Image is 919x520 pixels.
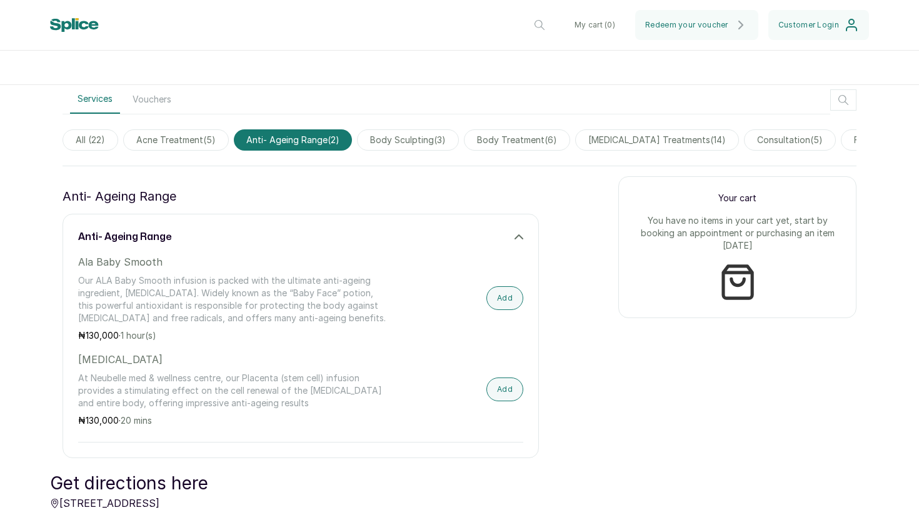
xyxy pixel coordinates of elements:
p: ₦ · [78,414,389,427]
p: You have no items in your cart yet, start by booking an appointment or purchasing an item [DATE] [634,214,841,252]
h3: anti- ageing range [78,229,171,244]
p: [MEDICAL_DATA] [78,352,389,367]
p: Ala Baby Smooth [78,254,389,269]
button: Redeem your voucher [635,10,758,40]
p: anti- ageing range [63,186,176,206]
button: Services [70,85,120,114]
span: [MEDICAL_DATA] treatments(14) [575,129,739,151]
span: 1 hour(s) [121,330,156,341]
span: consultation(5) [744,129,836,151]
span: facials(14) [841,129,911,151]
button: Customer Login [768,10,869,40]
span: anti- ageing range(2) [234,129,352,151]
span: body treatment(6) [464,129,570,151]
span: Customer Login [778,20,839,30]
p: [STREET_ADDRESS] [50,496,208,511]
button: Add [486,377,523,401]
span: 20 mins [121,415,152,426]
button: Add [486,286,523,310]
p: At Neubelle med & wellness centre, our Placenta (stem cell) infusion provides a stimulating effec... [78,372,389,409]
span: acne treatment(5) [123,129,229,151]
span: Redeem your voucher [645,20,728,30]
p: Get directions here [50,471,208,496]
span: 130,000 [86,415,119,426]
span: All (22) [63,129,118,151]
p: ₦ · [78,329,389,342]
button: Vouchers [125,85,179,114]
span: body sculpting(3) [357,129,459,151]
span: 130,000 [86,330,119,341]
p: Our ALA Baby Smooth infusion is packed with the ultimate anti-ageing ingredient, [MEDICAL_DATA]. ... [78,274,389,324]
p: Your cart [634,192,841,204]
button: My cart (0) [565,10,625,40]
